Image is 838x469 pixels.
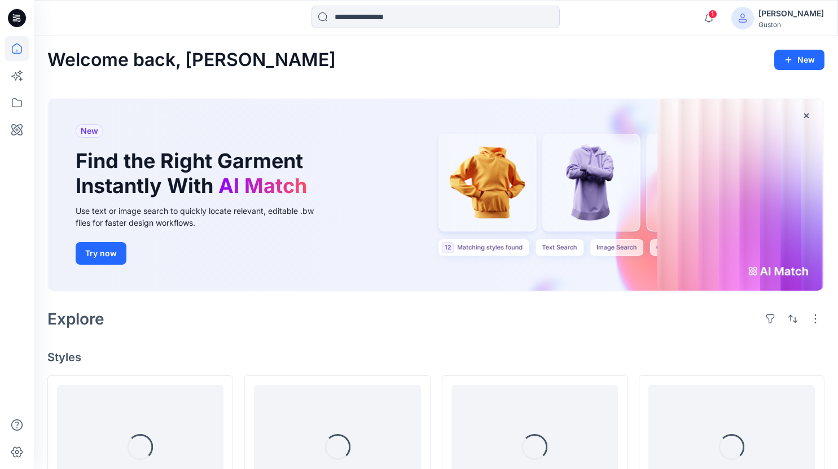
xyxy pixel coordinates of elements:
button: Try now [76,242,126,265]
svg: avatar [738,14,747,23]
button: New [774,50,824,70]
h2: Welcome back, [PERSON_NAME] [47,50,336,71]
h1: Find the Right Garment Instantly With [76,149,313,198]
h2: Explore [47,310,104,328]
span: New [81,124,98,138]
h4: Styles [47,350,824,364]
div: Guston [758,20,824,29]
span: AI Match [218,173,307,198]
span: 1 [708,10,717,19]
div: Use text or image search to quickly locate relevant, editable .bw files for faster design workflows. [76,205,330,229]
div: [PERSON_NAME] [758,7,824,20]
